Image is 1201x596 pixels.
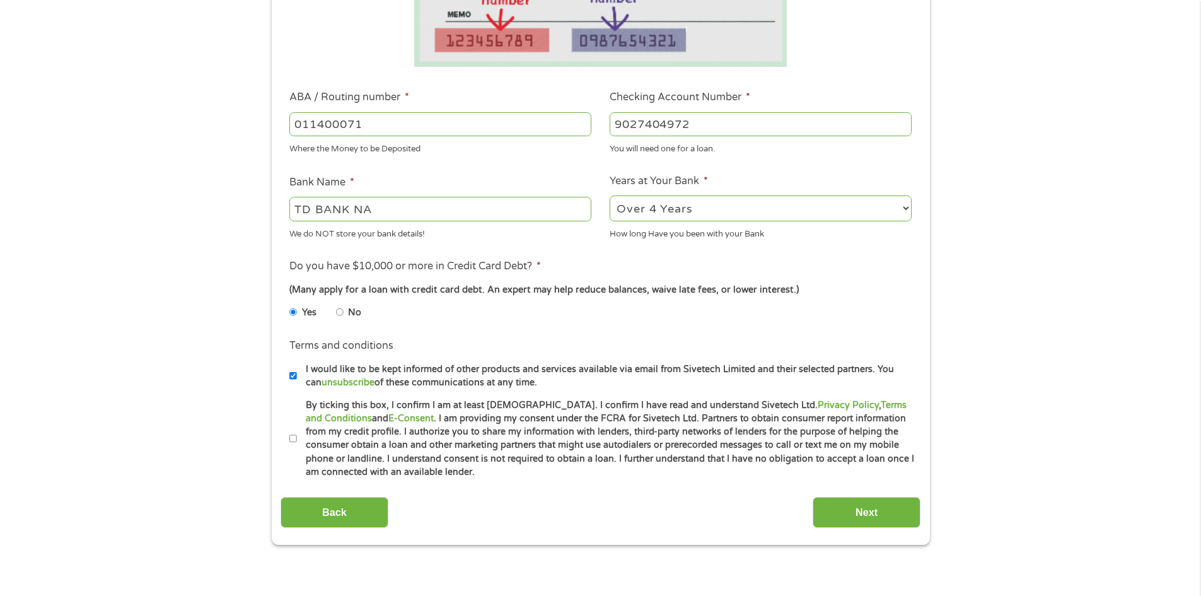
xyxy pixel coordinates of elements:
[388,413,434,424] a: E-Consent
[289,339,393,353] label: Terms and conditions
[306,400,907,424] a: Terms and Conditions
[322,377,374,388] a: unsubscribe
[610,112,912,136] input: 345634636
[289,176,354,189] label: Bank Name
[818,400,879,411] a: Privacy Policy
[610,223,912,240] div: How long Have you been with your Bank
[302,306,316,320] label: Yes
[289,223,591,240] div: We do NOT store your bank details!
[610,139,912,156] div: You will need one for a loan.
[610,175,708,188] label: Years at Your Bank
[289,283,911,297] div: (Many apply for a loan with credit card debt. An expert may help reduce balances, waive late fees...
[281,497,388,528] input: Back
[289,139,591,156] div: Where the Money to be Deposited
[297,363,915,390] label: I would like to be kept informed of other products and services available via email from Sivetech...
[289,260,541,273] label: Do you have $10,000 or more in Credit Card Debt?
[297,399,915,479] label: By ticking this box, I confirm I am at least [DEMOGRAPHIC_DATA]. I confirm I have read and unders...
[289,112,591,136] input: 263177916
[813,497,920,528] input: Next
[348,306,361,320] label: No
[610,91,750,104] label: Checking Account Number
[289,91,409,104] label: ABA / Routing number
